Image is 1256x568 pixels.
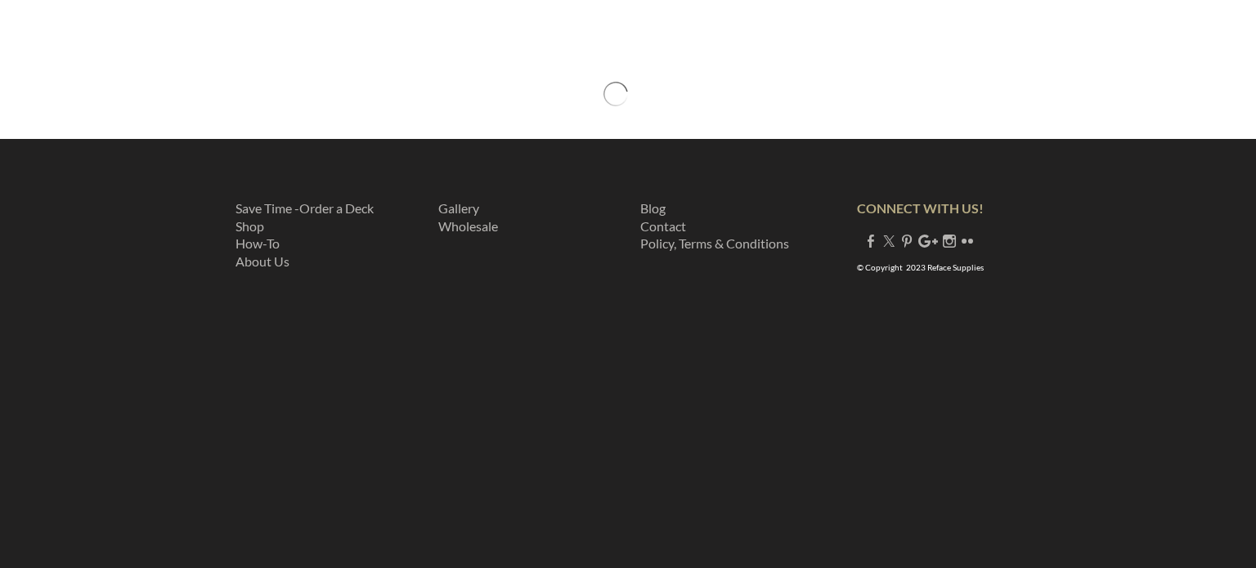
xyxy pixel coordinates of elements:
[640,218,686,234] a: Contact
[235,253,289,269] a: About Us
[864,233,877,248] a: Facebook
[961,233,974,248] a: Flickr
[640,235,789,251] a: Policy, Terms & Conditions
[943,233,956,248] a: Instagram
[438,200,479,216] a: Gallery​
[235,235,280,251] a: How-To
[857,200,984,216] strong: CONNECT WITH US!
[438,200,498,234] font: ​
[882,233,895,248] a: Twitter
[235,200,374,216] a: Save Time -Order a Deck
[857,262,984,272] font: © Copyright 2023 Reface Supplies
[900,233,913,248] a: Pinterest
[640,200,666,216] a: Blog
[918,233,938,248] a: Plus
[235,218,264,234] a: Shop
[438,218,498,234] a: ​Wholesale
